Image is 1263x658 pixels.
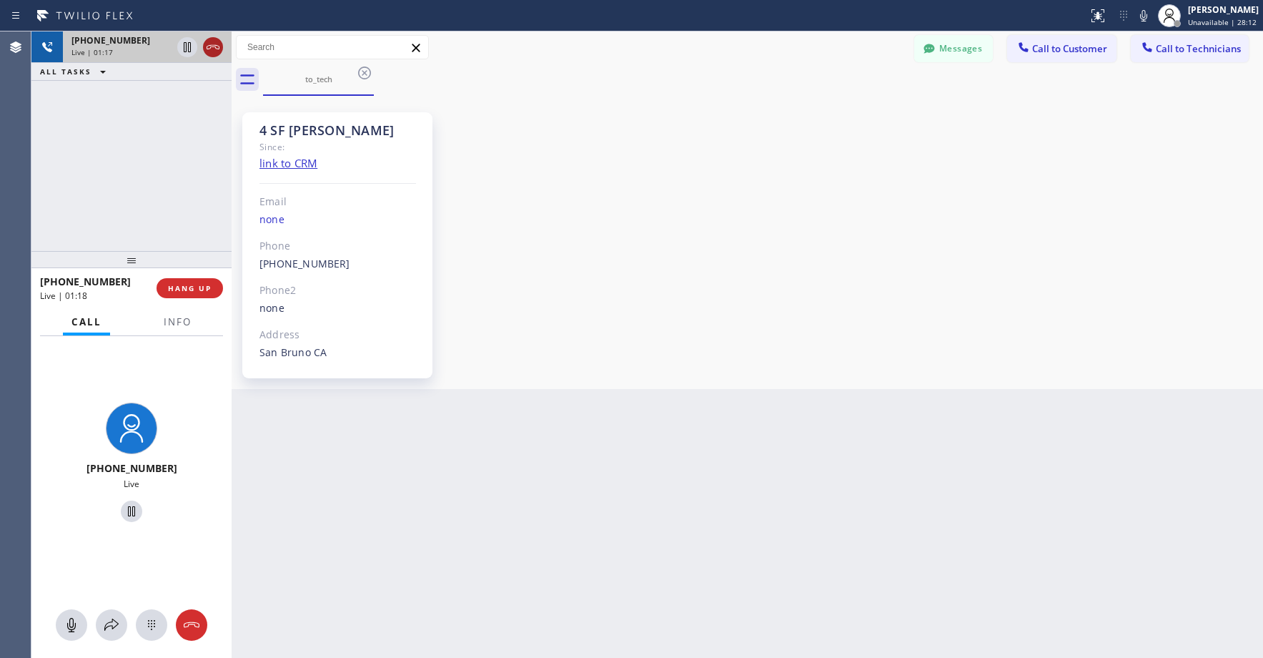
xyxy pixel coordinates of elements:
span: Call to Technicians [1156,42,1241,55]
span: Live [124,478,139,490]
a: [PHONE_NUMBER] [259,257,350,270]
button: Open directory [96,609,127,641]
span: Live | 01:18 [40,290,87,302]
button: Info [155,308,200,336]
span: HANG UP [168,283,212,293]
button: Mute [1134,6,1154,26]
span: Live | 01:17 [71,47,113,57]
button: Call [63,308,110,336]
span: Info [164,315,192,328]
div: none [259,212,416,228]
button: Hold Customer [121,501,142,522]
button: Hold Customer [177,37,197,57]
button: Call to Customer [1007,35,1116,62]
div: Email [259,194,416,210]
span: [PHONE_NUMBER] [86,461,177,475]
span: Call to Customer [1032,42,1107,55]
button: ALL TASKS [31,63,120,80]
div: Address [259,327,416,343]
button: HANG UP [157,278,223,298]
button: Hang up [176,609,207,641]
div: Phone2 [259,283,416,299]
div: Phone [259,238,416,255]
button: Call to Technicians [1131,35,1249,62]
div: [PERSON_NAME] [1188,4,1259,16]
button: Hang up [203,37,223,57]
input: Search [237,36,428,59]
button: Open dialpad [136,609,167,641]
span: Unavailable | 28:12 [1188,17,1257,27]
span: [PHONE_NUMBER] [40,275,131,288]
span: ALL TASKS [40,67,91,77]
div: San Bruno CA [259,345,416,361]
a: link to CRM [259,156,317,170]
div: to_tech [264,74,372,84]
span: Call [71,315,101,328]
div: Since: [259,139,416,155]
div: 4 SF [PERSON_NAME] [259,122,416,139]
span: [PHONE_NUMBER] [71,34,150,46]
button: Mute [56,609,87,641]
div: none [259,300,416,317]
button: Messages [914,35,993,62]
